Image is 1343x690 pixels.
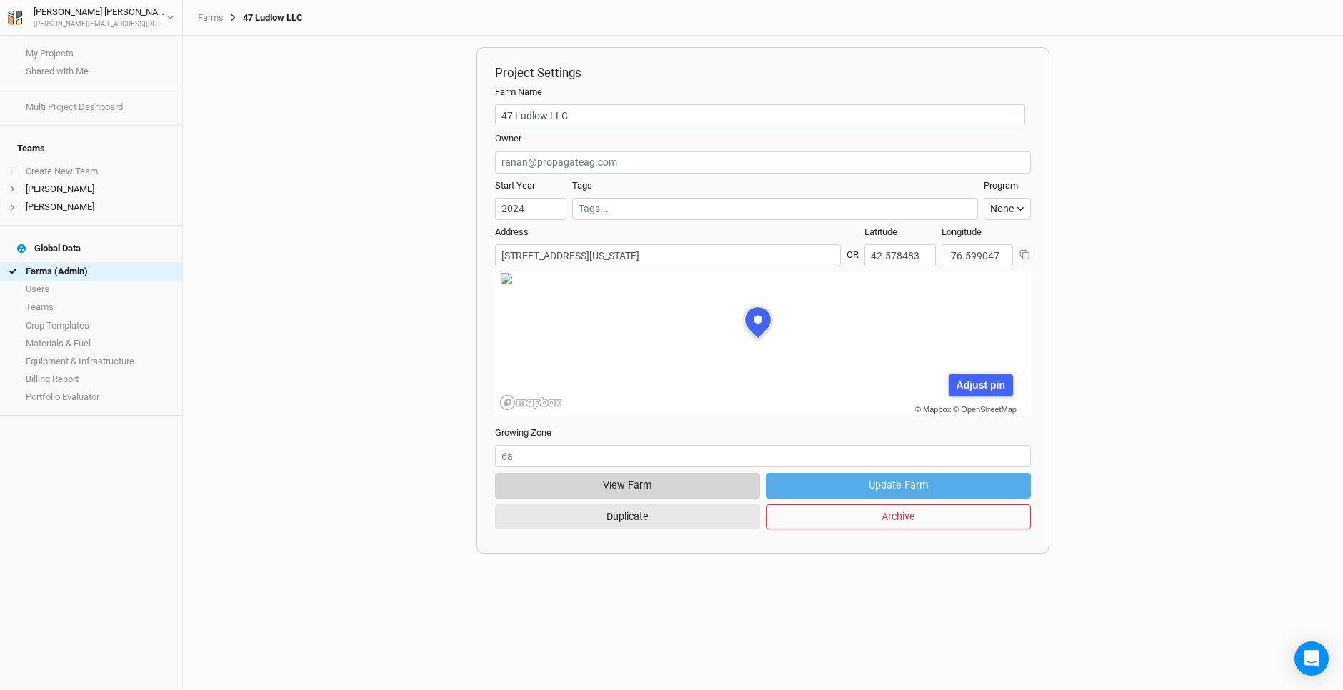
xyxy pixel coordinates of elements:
input: Latitude [864,244,936,266]
label: Start Year [495,179,535,192]
button: [PERSON_NAME] [PERSON_NAME][PERSON_NAME][EMAIL_ADDRESS][DOMAIN_NAME] [7,4,175,30]
label: Program [984,179,1018,192]
button: Update Farm [766,473,1031,498]
label: Longitude [942,226,982,239]
h2: Project Settings [495,66,1031,80]
div: Open Intercom Messenger [1294,641,1329,676]
input: Tags... [579,201,972,216]
label: Farm Name [495,86,542,99]
button: View Farm [495,473,760,498]
div: [PERSON_NAME][EMAIL_ADDRESS][DOMAIN_NAME] [34,19,166,30]
button: Archive [766,504,1031,529]
button: None [984,198,1031,220]
input: ranan@propagateag.com [495,151,1031,174]
input: 6a [495,445,1031,467]
div: 47 Ludlow LLC [224,12,303,24]
input: Project/Farm Name [495,104,1025,126]
div: [PERSON_NAME] [PERSON_NAME] [34,5,166,19]
input: Longitude [942,244,1013,266]
label: Address [495,226,529,239]
label: Growing Zone [495,426,551,439]
span: + [9,166,14,177]
div: Global Data [17,243,81,254]
button: Copy [1019,249,1031,261]
a: Farms [198,12,224,24]
label: Latitude [864,226,897,239]
div: Adjust pin [949,374,1012,396]
input: Start Year [495,198,566,220]
a: © Mapbox [915,405,951,414]
a: © OpenStreetMap [953,405,1017,414]
div: None [990,201,1014,216]
button: Duplicate [495,504,760,529]
label: Owner [495,132,521,145]
label: Tags [572,179,592,192]
a: Mapbox logo [499,394,562,411]
div: OR [847,237,859,261]
input: Address (123 James St...) [495,244,841,266]
h4: Teams [9,134,174,163]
